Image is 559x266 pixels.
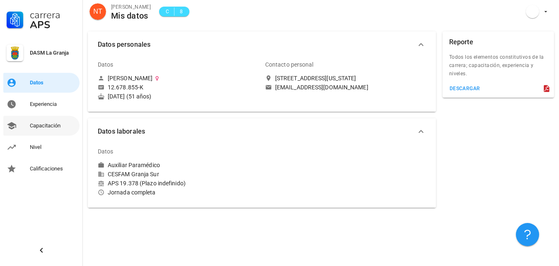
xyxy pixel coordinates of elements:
div: [PERSON_NAME] [108,74,152,82]
div: Contacto personal [265,55,314,74]
button: Datos laborales [88,118,436,145]
span: Datos laborales [98,126,416,137]
div: descargar [449,86,480,91]
div: Capacitación [30,122,76,129]
div: Datos [98,55,114,74]
a: Calificaciones [3,159,80,179]
div: DASM La Granja [30,50,76,56]
div: 12.678.855-K [108,84,143,91]
div: Auxiliar Paramédico [108,161,160,169]
div: Nivel [30,144,76,151]
div: avatar [526,5,539,18]
div: [EMAIL_ADDRESS][DOMAIN_NAME] [275,84,368,91]
button: descargar [446,83,484,94]
a: Nivel [3,137,80,157]
div: Datos [98,141,114,161]
div: Carrera [30,10,76,20]
div: APS [30,20,76,30]
div: avatar [90,3,106,20]
div: Datos [30,79,76,86]
a: Datos [3,73,80,93]
div: Todos los elementos constitutivos de la carrera; capacitación, experiencia y niveles. [443,53,554,83]
div: Jornada completa [98,189,259,196]
a: [EMAIL_ADDRESS][DOMAIN_NAME] [265,84,426,91]
div: APS 19.378 (Plazo indefinido) [98,180,259,187]
div: Calificaciones [30,165,76,172]
span: NT [93,3,102,20]
div: [STREET_ADDRESS][US_STATE] [275,74,356,82]
div: Experiencia [30,101,76,108]
div: Mis datos [111,11,151,20]
div: [PERSON_NAME] [111,3,151,11]
span: C [164,7,171,16]
span: 8 [178,7,184,16]
div: [DATE] (51 años) [98,93,259,100]
span: Datos personales [98,39,416,50]
a: [STREET_ADDRESS][US_STATE] [265,74,426,82]
div: CESFAM Granja Sur [98,170,259,178]
a: Capacitación [3,116,80,136]
a: Experiencia [3,94,80,114]
button: Datos personales [88,31,436,58]
div: Reporte [449,31,473,53]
